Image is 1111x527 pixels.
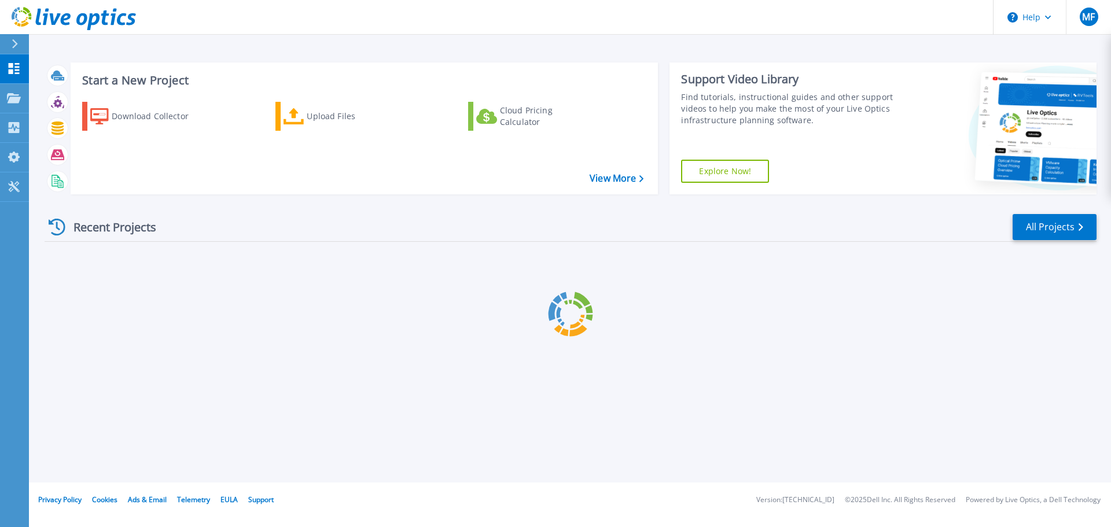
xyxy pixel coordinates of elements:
a: View More [590,173,643,184]
a: Ads & Email [128,495,167,504]
a: All Projects [1013,214,1097,240]
li: © 2025 Dell Inc. All Rights Reserved [845,496,955,504]
a: EULA [220,495,238,504]
div: Support Video Library [681,72,899,87]
a: Cookies [92,495,117,504]
a: Cloud Pricing Calculator [468,102,597,131]
a: Upload Files [275,102,404,131]
a: Support [248,495,274,504]
a: Telemetry [177,495,210,504]
div: Cloud Pricing Calculator [500,105,593,128]
span: MF [1082,12,1095,21]
a: Explore Now! [681,160,769,183]
a: Privacy Policy [38,495,82,504]
h3: Start a New Project [82,74,643,87]
a: Download Collector [82,102,211,131]
div: Find tutorials, instructional guides and other support videos to help you make the most of your L... [681,91,899,126]
div: Download Collector [112,105,204,128]
li: Version: [TECHNICAL_ID] [756,496,834,504]
li: Powered by Live Optics, a Dell Technology [966,496,1101,504]
div: Recent Projects [45,213,172,241]
div: Upload Files [307,105,399,128]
